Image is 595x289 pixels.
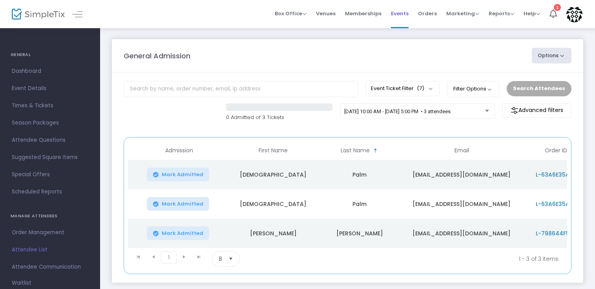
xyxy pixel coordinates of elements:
span: Scheduled Reports [12,187,88,197]
span: Events [391,4,409,23]
span: Special Offers [12,170,88,180]
button: Select [225,251,236,266]
span: Orders [418,4,437,23]
button: Options [532,48,572,63]
span: L-63A6E35A-5 [536,200,576,208]
span: Event Details [12,83,88,94]
td: Palm [316,189,403,219]
span: Mark Admitted [162,230,203,237]
td: [PERSON_NAME] [230,219,316,248]
kendo-pager-info: 1 - 3 of 3 items [318,251,558,267]
button: Mark Admitted [147,226,210,240]
span: Memberships [345,4,381,23]
span: Times & Tickets [12,101,88,111]
span: Admission [165,147,193,154]
span: Reports [489,10,514,17]
td: [EMAIL_ADDRESS][DOMAIN_NAME] [403,160,520,189]
td: [DEMOGRAPHIC_DATA] [230,189,316,219]
m-button: Advanced filters [502,103,571,118]
td: [EMAIL_ADDRESS][DOMAIN_NAME] [403,219,520,248]
span: Sortable [372,148,379,154]
span: Box Office [275,10,307,17]
td: [PERSON_NAME] [316,219,403,248]
span: Waitlist [12,279,31,287]
h4: MANAGE ATTENDEES [11,208,89,224]
span: Help [524,10,540,17]
div: Data table [128,141,567,248]
span: Suggested Square Items [12,152,88,163]
td: [EMAIL_ADDRESS][DOMAIN_NAME] [403,189,520,219]
span: L-798644F5-8 [536,229,576,237]
m-panel-title: General Admission [124,51,190,61]
span: Attendee Questions [12,135,88,145]
span: Page 1 [161,251,177,264]
span: Dashboard [12,66,88,76]
span: Order Management [12,228,88,238]
td: Palm [316,160,403,189]
span: L-63A6E35A-5 [536,171,576,179]
span: Order ID [545,147,567,154]
span: First Name [259,147,288,154]
button: Filter Options [447,81,499,97]
div: 1 [554,2,561,9]
span: Attendee Communication [12,262,88,272]
img: filter [511,107,518,114]
span: 8 [219,255,222,263]
h4: GENERAL [11,47,89,63]
button: Event Ticket Filter(7) [365,81,440,96]
td: [DEMOGRAPHIC_DATA] [230,160,316,189]
span: Email [454,147,469,154]
span: Mark Admitted [162,201,203,207]
span: Attendee List [12,245,88,255]
span: Venues [316,4,336,23]
button: Mark Admitted [147,197,210,211]
span: (7) [417,85,424,92]
button: Mark Admitted [147,168,210,181]
span: Marketing [446,10,479,17]
span: [DATE] 10:00 AM - [DATE] 5:00 PM • 3 attendees [344,108,451,114]
input: Search by name, order number, email, ip address [124,81,358,97]
span: Mark Admitted [162,172,203,178]
p: 0 Admitted of 3 Tickets [226,114,332,121]
span: Last Name [341,147,370,154]
span: Season Packages [12,118,88,128]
